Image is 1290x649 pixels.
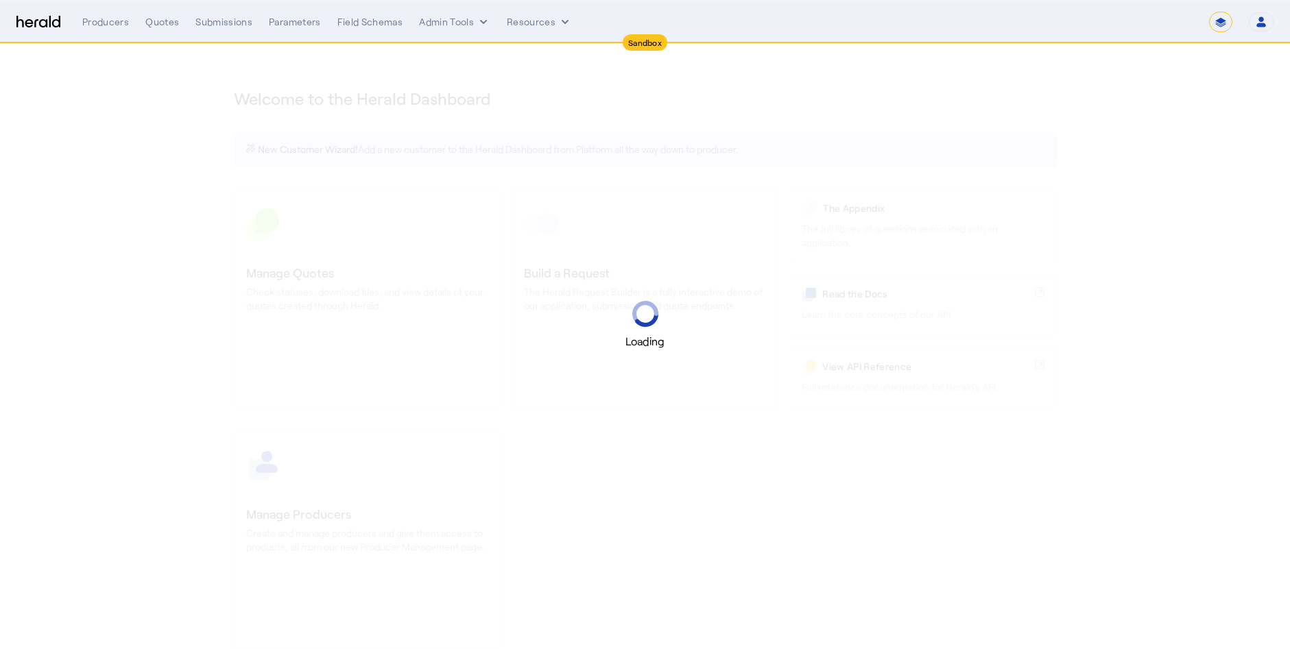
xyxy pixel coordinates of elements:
[419,15,490,29] button: internal dropdown menu
[82,15,129,29] div: Producers
[337,15,403,29] div: Field Schemas
[269,15,321,29] div: Parameters
[16,16,60,29] img: Herald Logo
[195,15,252,29] div: Submissions
[623,34,667,51] div: Sandbox
[507,15,572,29] button: Resources dropdown menu
[145,15,179,29] div: Quotes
